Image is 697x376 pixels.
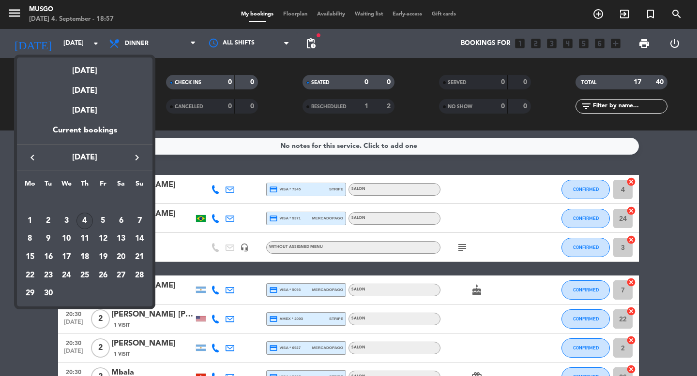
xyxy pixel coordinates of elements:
[95,249,111,265] div: 19
[17,58,152,77] div: [DATE]
[21,266,39,285] td: September 22, 2025
[130,266,149,285] td: September 28, 2025
[112,230,131,248] td: September 13, 2025
[94,230,112,248] td: September 12, 2025
[112,248,131,266] td: September 20, 2025
[40,249,57,265] div: 16
[130,248,149,266] td: September 21, 2025
[39,230,58,248] td: September 9, 2025
[76,230,94,248] td: September 11, 2025
[21,285,39,303] td: September 29, 2025
[22,285,38,302] div: 29
[76,178,94,193] th: Thursday
[21,248,39,266] td: September 15, 2025
[41,151,128,164] span: [DATE]
[112,266,131,285] td: September 27, 2025
[113,249,129,265] div: 20
[21,212,39,230] td: September 1, 2025
[22,231,38,247] div: 8
[94,266,112,285] td: September 26, 2025
[27,152,38,163] i: keyboard_arrow_left
[58,213,75,229] div: 3
[94,212,112,230] td: September 5, 2025
[40,267,57,284] div: 23
[58,267,75,284] div: 24
[58,249,75,265] div: 17
[131,152,143,163] i: keyboard_arrow_right
[40,231,57,247] div: 9
[39,266,58,285] td: September 23, 2025
[22,249,38,265] div: 15
[39,285,58,303] td: September 30, 2025
[131,231,148,247] div: 14
[57,266,76,285] td: September 24, 2025
[130,230,149,248] td: September 14, 2025
[22,213,38,229] div: 1
[57,212,76,230] td: September 3, 2025
[76,267,93,284] div: 25
[76,249,93,265] div: 18
[130,178,149,193] th: Sunday
[113,267,129,284] div: 27
[21,193,149,212] td: SEP
[39,178,58,193] th: Tuesday
[22,267,38,284] div: 22
[76,212,94,230] td: September 4, 2025
[58,231,75,247] div: 10
[57,230,76,248] td: September 10, 2025
[95,267,111,284] div: 26
[131,249,148,265] div: 21
[17,77,152,97] div: [DATE]
[40,213,57,229] div: 2
[113,231,129,247] div: 13
[24,151,41,164] button: keyboard_arrow_left
[76,213,93,229] div: 4
[76,248,94,266] td: September 18, 2025
[17,97,152,124] div: [DATE]
[39,248,58,266] td: September 16, 2025
[95,231,111,247] div: 12
[76,266,94,285] td: September 25, 2025
[113,213,129,229] div: 6
[17,124,152,144] div: Current bookings
[57,248,76,266] td: September 17, 2025
[131,213,148,229] div: 7
[95,213,111,229] div: 5
[112,212,131,230] td: September 6, 2025
[94,178,112,193] th: Friday
[128,151,146,164] button: keyboard_arrow_right
[130,212,149,230] td: September 7, 2025
[40,285,57,302] div: 30
[21,230,39,248] td: September 8, 2025
[94,248,112,266] td: September 19, 2025
[131,267,148,284] div: 28
[57,178,76,193] th: Wednesday
[112,178,131,193] th: Saturday
[21,178,39,193] th: Monday
[76,231,93,247] div: 11
[39,212,58,230] td: September 2, 2025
